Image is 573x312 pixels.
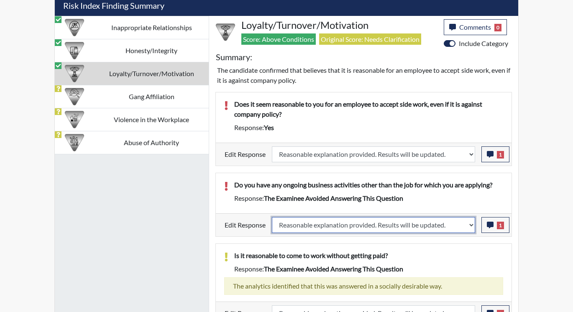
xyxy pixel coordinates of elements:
[481,217,509,233] button: 1
[459,38,508,49] label: Include Category
[65,64,84,83] img: CATEGORY%20ICON-17.40ef8247.png
[94,131,209,154] td: Abuse of Authority
[94,108,209,131] td: Violence in the Workplace
[65,18,84,37] img: CATEGORY%20ICON-14.139f8ef7.png
[65,133,84,152] img: CATEGORY%20ICON-01.94e51fac.png
[264,265,403,273] span: The examinee avoided answering this question
[225,217,266,233] label: Edit Response
[216,23,235,42] img: CATEGORY%20ICON-17.40ef8247.png
[494,24,501,31] span: 0
[94,62,209,85] td: Loyalty/Turnover/Motivation
[224,277,503,295] div: The analytics identified that this was answered in a socially desirable way.
[228,193,509,203] div: Response:
[94,39,209,62] td: Honesty/Integrity
[65,110,84,129] img: CATEGORY%20ICON-26.eccbb84f.png
[266,217,481,233] div: Update the test taker's response, the change might impact the score
[241,19,437,31] h4: Loyalty/Turnover/Motivation
[264,194,403,202] span: The examinee avoided answering this question
[241,33,316,45] span: Score: Above Conditions
[234,180,503,190] p: Do you have any ongoing business activities other than the job for which you are applying?
[228,123,509,133] div: Response:
[481,146,509,162] button: 1
[234,99,503,119] p: Does it seem reasonable to you for an employee to accept side work, even if it is against company...
[234,251,503,261] p: Is it reasonable to come to work without getting paid?
[94,85,209,108] td: Gang Affiliation
[459,23,491,31] span: Comments
[266,146,481,162] div: Update the test taker's response, the change might impact the score
[65,87,84,106] img: CATEGORY%20ICON-02.2c5dd649.png
[94,16,209,39] td: Inappropriate Relationships
[497,151,504,159] span: 1
[225,146,266,162] label: Edit Response
[264,123,274,131] span: yes
[228,264,509,274] div: Response:
[217,65,510,85] p: The candidate confirmed that believes that it is reasonable for an employee to accept side work, ...
[497,222,504,229] span: 1
[216,52,252,62] h5: Summary:
[444,19,507,35] button: Comments0
[65,41,84,60] img: CATEGORY%20ICON-11.a5f294f4.png
[319,33,421,45] span: Original Score: Needs Clarification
